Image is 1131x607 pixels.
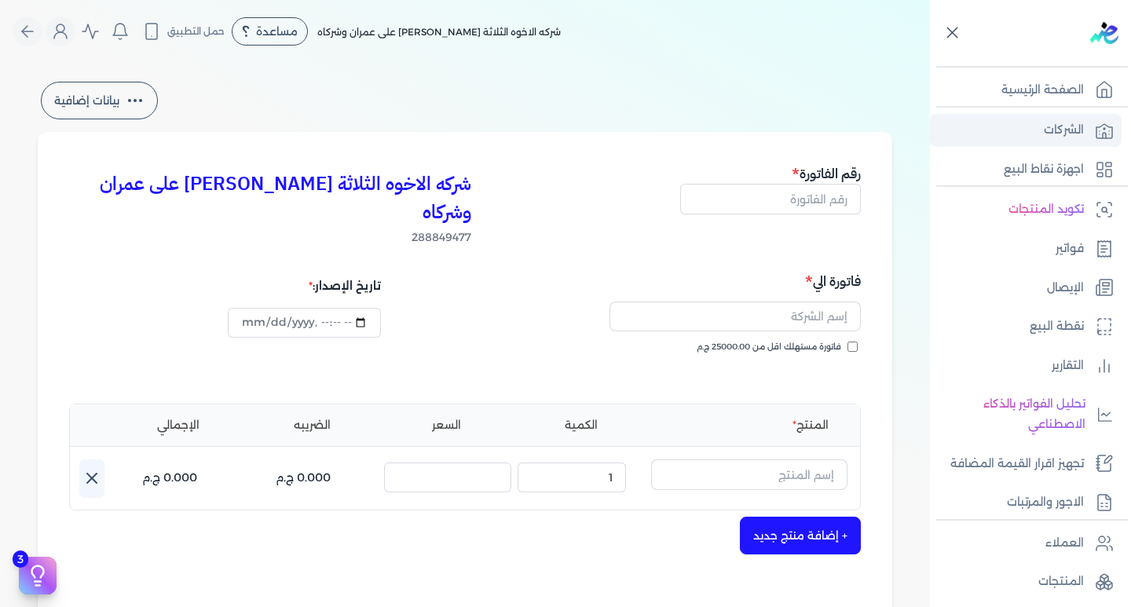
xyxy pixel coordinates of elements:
[1044,120,1084,141] p: الشركات
[1047,278,1084,298] p: الإيصال
[609,302,861,331] input: إسم الشركة
[138,18,229,45] button: حمل التطبيق
[930,272,1122,305] a: الإيصال
[517,417,645,433] li: الكمية
[930,310,1122,343] a: نقطة البيع
[317,26,561,38] span: شركه الاخوه الثلاثة [PERSON_NAME] على عمران وشركاه
[847,342,858,352] input: فاتورة مستهلك اقل من 25000.00 ج.م
[930,114,1122,147] a: الشركات
[114,417,242,433] li: الإجمالي
[930,448,1122,481] a: تجهيز اقرار القيمة المضافة
[651,459,847,489] input: إسم المنتج
[13,550,28,568] span: 3
[930,349,1122,382] a: التقارير
[69,170,471,226] h3: شركه الاخوه الثلاثة [PERSON_NAME] على عمران وشركاه
[680,184,861,214] input: رقم الفاتورة
[930,193,1122,226] a: تكويد المنتجات
[167,24,225,38] span: حمل التطبيق
[740,517,861,554] button: + إضافة منتج جديد
[256,26,298,37] span: مساعدة
[1007,492,1084,513] p: الاجور والمرتبات
[950,454,1084,474] p: تجهيز اقرار القيمة المضافة
[680,163,861,184] h5: رقم الفاتورة
[930,153,1122,186] a: اجهزة نقاط البيع
[1056,239,1084,259] p: فواتير
[1045,533,1084,554] p: العملاء
[69,229,471,246] span: 288849477
[470,271,861,291] h5: فاتورة الي
[930,565,1122,598] a: المنتجات
[382,417,511,433] li: السعر
[1090,22,1118,44] img: logo
[930,486,1122,519] a: الاجور والمرتبات
[232,17,308,46] div: مساعدة
[248,417,376,433] li: الضريبه
[1008,199,1084,220] p: تكويد المنتجات
[142,468,197,488] p: 0.000 ج.م
[651,459,847,495] button: إسم المنتج
[1038,572,1084,592] p: المنتجات
[1004,159,1084,180] p: اجهزة نقاط البيع
[1052,356,1084,376] p: التقارير
[651,417,847,433] li: المنتج
[276,468,331,488] p: 0.000 ج.م
[930,74,1122,107] a: الصفحة الرئيسية
[1001,80,1084,101] p: الصفحة الرئيسية
[19,557,57,594] button: 3
[228,271,380,301] div: تاريخ الإصدار:
[1030,316,1084,337] p: نقطة البيع
[930,527,1122,560] a: العملاء
[609,302,861,338] button: إسم الشركة
[930,388,1122,441] a: تحليل الفواتير بالذكاء الاصطناعي
[697,341,841,353] span: فاتورة مستهلك اقل من 25000.00 ج.م
[938,394,1085,434] p: تحليل الفواتير بالذكاء الاصطناعي
[930,232,1122,265] a: فواتير
[41,82,158,119] button: بيانات إضافية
